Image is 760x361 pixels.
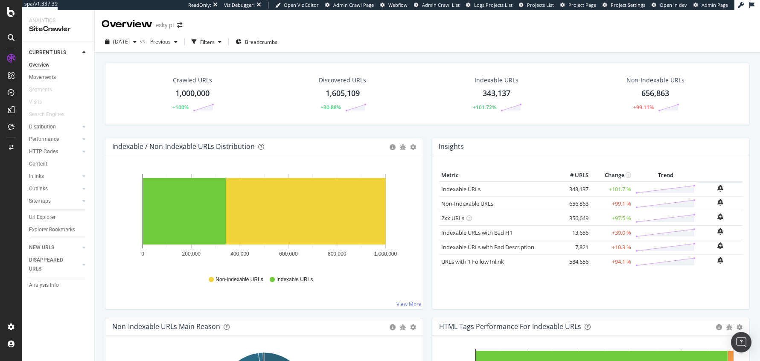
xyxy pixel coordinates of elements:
[400,144,406,150] div: bug
[29,85,52,94] div: Segments
[29,160,88,169] a: Content
[556,211,591,225] td: 356,649
[232,35,281,49] button: Breadcrumbs
[172,104,189,111] div: +100%
[568,2,596,8] span: Project Page
[29,213,55,222] div: Url Explorer
[29,122,80,131] a: Distribution
[333,2,374,8] span: Admin Crawl Page
[113,38,130,45] span: 2025 Jun. 6th
[693,2,728,9] a: Admin Page
[29,24,87,34] div: SiteCrawler
[660,2,687,8] span: Open in dev
[29,197,51,206] div: Sitemaps
[112,169,416,268] div: A chart.
[390,324,396,330] div: circle-info
[29,61,50,70] div: Overview
[29,197,80,206] a: Sitemaps
[716,324,722,330] div: circle-info
[439,141,464,152] h4: Insights
[702,2,728,8] span: Admin Page
[556,254,591,269] td: 584,656
[441,229,512,236] a: Indexable URLs with Bad H1
[560,2,596,9] a: Project Page
[29,61,88,70] a: Overview
[388,2,408,8] span: Webflow
[29,17,87,24] div: Analytics
[147,38,171,45] span: Previous
[396,300,422,308] a: View More
[466,2,512,9] a: Logs Projects List
[175,88,210,99] div: 1,000,000
[112,322,220,331] div: Non-Indexable URLs Main Reason
[591,254,633,269] td: +94.1 %
[633,169,698,182] th: Trend
[177,22,182,28] div: arrow-right-arrow-left
[410,144,416,150] div: gear
[591,182,633,197] td: +101.7 %
[591,169,633,182] th: Change
[29,281,59,290] div: Analysis Info
[519,2,554,9] a: Projects List
[102,35,140,49] button: [DATE]
[29,147,58,156] div: HTTP Codes
[284,2,319,8] span: Open Viz Editor
[717,228,723,235] div: bell-plus
[29,147,80,156] a: HTTP Codes
[275,2,319,9] a: Open Viz Editor
[483,88,510,99] div: 343,137
[29,184,48,193] div: Outlinks
[439,169,557,182] th: Metric
[591,225,633,240] td: +39.0 %
[603,2,645,9] a: Project Settings
[556,240,591,254] td: 7,821
[230,251,249,257] text: 400,000
[641,88,669,99] div: 656,863
[527,2,554,8] span: Projects List
[441,214,464,222] a: 2xx URLs
[279,251,298,257] text: 600,000
[29,48,66,57] div: CURRENT URLS
[473,104,496,111] div: +101.72%
[29,98,42,107] div: Visits
[475,76,518,84] div: Indexable URLs
[141,251,144,257] text: 0
[147,35,181,49] button: Previous
[439,322,581,331] div: HTML Tags Performance for Indexable URLs
[390,144,396,150] div: circle-info
[717,185,723,192] div: bell-plus
[29,225,88,234] a: Explorer Bookmarks
[731,332,751,352] div: Open Intercom Messenger
[29,225,75,234] div: Explorer Bookmarks
[652,2,687,9] a: Open in dev
[626,76,684,84] div: Non-Indexable URLs
[29,172,44,181] div: Inlinks
[29,85,61,94] a: Segments
[29,256,80,274] a: DISAPPEARED URLS
[380,2,408,9] a: Webflow
[188,2,211,9] div: ReadOnly:
[320,104,341,111] div: +30.88%
[717,213,723,220] div: bell-plus
[591,211,633,225] td: +97.5 %
[245,38,277,46] span: Breadcrumbs
[400,324,406,330] div: bug
[717,242,723,249] div: bell-plus
[591,196,633,211] td: +99.1 %
[29,256,72,274] div: DISAPPEARED URLS
[182,251,201,257] text: 200,000
[374,251,397,257] text: 1,000,000
[29,98,50,107] a: Visits
[414,2,460,9] a: Admin Crawl List
[422,2,460,8] span: Admin Crawl List
[633,104,654,111] div: +99.11%
[441,200,493,207] a: Non-Indexable URLs
[140,38,147,45] span: vs
[737,324,743,330] div: gear
[556,196,591,211] td: 656,863
[215,276,263,283] span: Non-Indexable URLs
[29,243,54,252] div: NEW URLS
[441,258,504,265] a: URLs with 1 Follow Inlink
[326,88,360,99] div: 1,605,109
[726,324,732,330] div: bug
